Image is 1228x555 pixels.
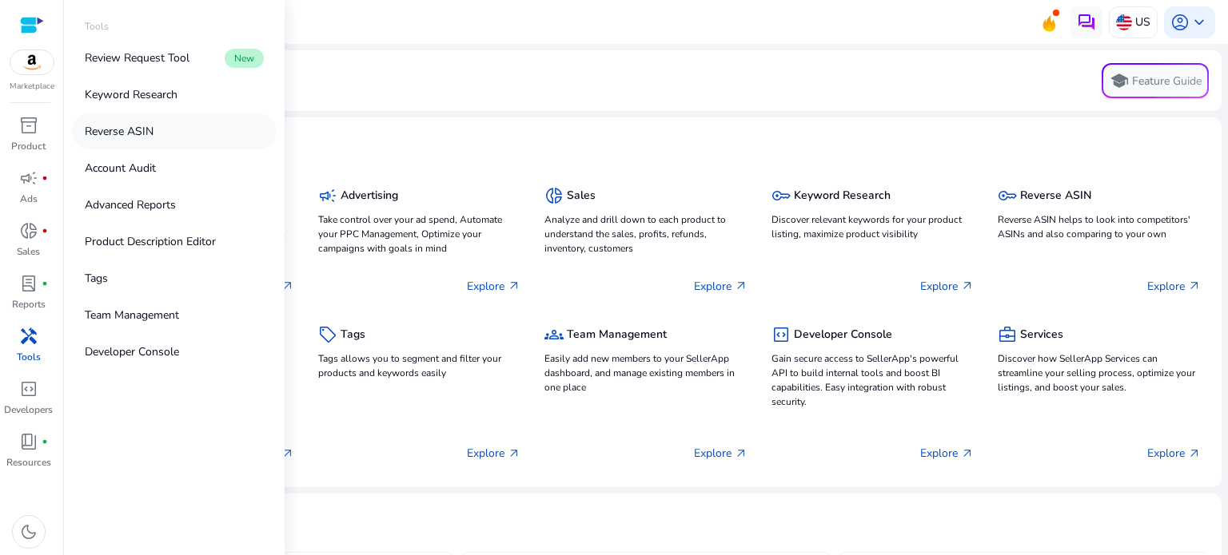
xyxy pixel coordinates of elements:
[998,186,1017,205] span: key
[19,168,38,188] span: campaign
[771,351,975,409] p: Gain secure access to SellerApp's powerful API to build internal tools and boost BI capabilities....
[19,522,38,541] span: dark_mode
[920,278,974,295] p: Explore
[1102,63,1209,98] button: schoolFeature Guide
[467,445,520,462] p: Explore
[318,351,521,380] p: Tags allows you to segment and filter your products and keywords easily
[508,279,520,292] span: arrow_outward
[735,279,748,292] span: arrow_outward
[42,280,48,287] span: fiber_manual_record
[85,196,176,213] p: Advanced Reports
[318,325,337,344] span: sell
[17,244,40,259] p: Sales
[1110,71,1129,90] span: school
[771,325,791,344] span: code_blocks
[318,212,521,256] p: Take control over your ad spend, Automate your PPC Management, Optimize your campaigns with goals...
[19,116,38,135] span: inventory_2
[1188,279,1201,292] span: arrow_outward
[694,445,748,462] p: Explore
[19,327,38,346] span: handyman
[42,438,48,445] span: fiber_manual_record
[961,447,974,460] span: arrow_outward
[85,270,108,287] p: Tags
[544,212,748,256] p: Analyze and drill down to each product to understand the sales, profits, refunds, inventory, cust...
[1147,445,1201,462] p: Explore
[1147,278,1201,295] p: Explore
[281,279,294,292] span: arrow_outward
[42,228,48,234] span: fiber_manual_record
[85,50,189,66] p: Review Request Tool
[771,186,791,205] span: key
[467,278,520,295] p: Explore
[19,274,38,293] span: lab_profile
[920,445,974,462] p: Explore
[544,186,564,205] span: donut_small
[544,351,748,394] p: Easily add new members to your SellerApp dashboard, and manage existing members in one place
[544,325,564,344] span: groups
[998,351,1201,394] p: Discover how SellerApp Services can streamline your selling process, optimize your listings, and ...
[1188,447,1201,460] span: arrow_outward
[567,189,596,203] h5: Sales
[85,123,153,140] p: Reverse ASIN
[1190,13,1209,32] span: keyboard_arrow_down
[10,50,54,74] img: amazon.svg
[341,189,398,203] h5: Advertising
[1116,14,1132,30] img: us.svg
[508,447,520,460] span: arrow_outward
[998,212,1201,241] p: Reverse ASIN helps to look into competitors' ASINs and also comparing to your own
[735,447,748,460] span: arrow_outward
[1020,189,1091,203] h5: Reverse ASIN
[85,343,179,360] p: Developer Console
[10,81,54,93] p: Marketplace
[1020,328,1063,342] h5: Services
[1132,73,1202,89] p: Feature Guide
[85,19,109,34] p: Tools
[19,432,38,451] span: book_4
[794,189,891,203] h5: Keyword Research
[19,379,38,398] span: code_blocks
[11,139,46,153] p: Product
[85,86,177,103] p: Keyword Research
[281,447,294,460] span: arrow_outward
[85,307,179,323] p: Team Management
[85,160,156,176] p: Account Audit
[6,455,51,470] p: Resources
[794,328,892,342] h5: Developer Console
[17,350,41,364] p: Tools
[998,325,1017,344] span: business_center
[12,297,46,311] p: Reports
[771,212,975,241] p: Discover relevant keywords for your product listing, maximize product visibility
[19,221,38,240] span: donut_small
[961,279,974,292] span: arrow_outward
[567,328,667,342] h5: Team Management
[85,233,216,250] p: Product Description Editor
[20,192,38,206] p: Ads
[42,175,48,181] span: fiber_manual_record
[341,328,365,342] h5: Tags
[4,402,53,417] p: Developers
[694,278,748,295] p: Explore
[1135,8,1150,36] p: US
[1170,13,1190,32] span: account_circle
[225,49,264,68] span: New
[318,186,337,205] span: campaign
